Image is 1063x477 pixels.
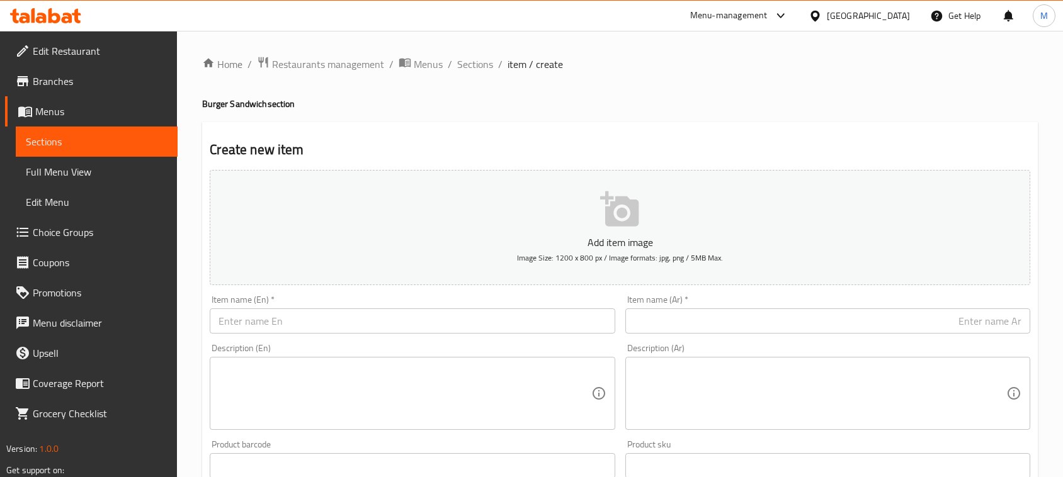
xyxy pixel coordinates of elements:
span: Edit Menu [26,194,168,210]
a: Sections [457,57,493,72]
span: Image Size: 1200 x 800 px / Image formats: jpg, png / 5MB Max. [517,250,723,265]
input: Enter name Ar [625,308,1030,334]
span: Upsell [33,345,168,361]
a: Choice Groups [5,217,178,247]
a: Upsell [5,338,178,368]
a: Menus [399,56,443,72]
span: Edit Restaurant [33,43,168,59]
h4: Burger Sandwich section [202,98,1038,110]
span: Menus [414,57,443,72]
a: Edit Menu [16,187,178,217]
a: Edit Restaurant [5,36,178,66]
span: Promotions [33,285,168,300]
p: Add item image [229,235,1011,250]
div: Menu-management [690,8,768,23]
div: [GEOGRAPHIC_DATA] [827,9,910,23]
nav: breadcrumb [202,56,1038,72]
li: / [498,57,503,72]
input: Enter name En [210,308,615,334]
a: Grocery Checklist [5,398,178,429]
button: Add item imageImage Size: 1200 x 800 px / Image formats: jpg, png / 5MB Max. [210,170,1030,285]
span: 1.0.0 [39,441,59,457]
span: Coverage Report [33,376,168,391]
span: Coupons [33,255,168,270]
li: / [448,57,452,72]
a: Coupons [5,247,178,278]
span: Branches [33,74,168,89]
a: Sections [16,126,178,157]
a: Home [202,57,242,72]
a: Menu disclaimer [5,308,178,338]
span: Restaurants management [272,57,384,72]
a: Full Menu View [16,157,178,187]
span: item / create [508,57,563,72]
span: Version: [6,441,37,457]
a: Promotions [5,278,178,308]
a: Coverage Report [5,368,178,398]
li: / [247,57,252,72]
span: Grocery Checklist [33,406,168,421]
li: / [389,57,394,72]
span: Menu disclaimer [33,315,168,330]
span: Menus [35,104,168,119]
h2: Create new item [210,140,1030,159]
a: Branches [5,66,178,96]
a: Menus [5,96,178,126]
span: Full Menu View [26,164,168,179]
a: Restaurants management [257,56,384,72]
span: Sections [26,134,168,149]
span: M [1040,9,1048,23]
span: Choice Groups [33,225,168,240]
